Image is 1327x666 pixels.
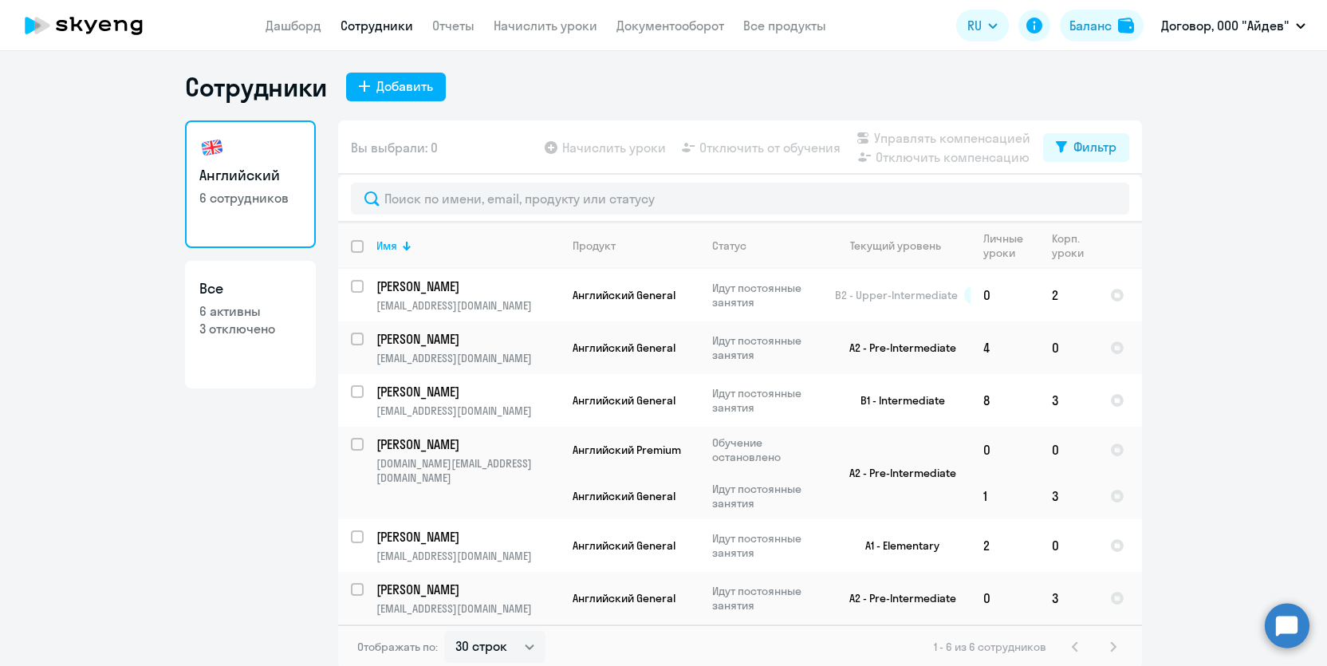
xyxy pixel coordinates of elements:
[376,528,559,546] a: [PERSON_NAME]
[376,601,559,616] p: [EMAIL_ADDRESS][DOMAIN_NAME]
[199,302,301,320] p: 6 активны
[971,519,1039,572] td: 2
[850,238,941,253] div: Текущий уровень
[376,383,559,400] a: [PERSON_NAME]
[835,238,970,253] div: Текущий уровень
[971,473,1039,519] td: 1
[376,330,557,348] p: [PERSON_NAME]
[822,321,971,374] td: A2 - Pre-Intermediate
[712,584,821,613] p: Идут постоянные занятия
[351,138,438,157] span: Вы выбрали: 0
[341,18,413,33] a: Сотрудники
[573,591,675,605] span: Английский General
[1039,374,1097,427] td: 3
[971,572,1039,625] td: 0
[971,374,1039,427] td: 8
[1073,137,1116,156] div: Фильтр
[573,538,675,553] span: Английский General
[743,18,826,33] a: Все продукты
[573,443,681,457] span: Английский Premium
[376,298,559,313] p: [EMAIL_ADDRESS][DOMAIN_NAME]
[376,528,557,546] p: [PERSON_NAME]
[573,341,675,355] span: Английский General
[822,374,971,427] td: B1 - Intermediate
[376,456,559,485] p: [DOMAIN_NAME][EMAIL_ADDRESS][DOMAIN_NAME]
[1039,572,1097,625] td: 3
[1039,321,1097,374] td: 0
[494,18,597,33] a: Начислить уроки
[1043,133,1129,162] button: Фильтр
[822,427,971,519] td: A2 - Pre-Intermediate
[712,435,821,464] p: Обучение остановлено
[199,278,301,299] h3: Все
[376,404,559,418] p: [EMAIL_ADDRESS][DOMAIN_NAME]
[1069,16,1112,35] div: Баланс
[1039,269,1097,321] td: 2
[822,572,971,625] td: A2 - Pre-Intermediate
[376,383,557,400] p: [PERSON_NAME]
[351,183,1129,215] input: Поиск по имени, email, продукту или статусу
[376,238,559,253] div: Имя
[376,238,397,253] div: Имя
[1039,427,1097,473] td: 0
[971,269,1039,321] td: 0
[1060,10,1144,41] button: Балансbalance
[432,18,474,33] a: Отчеты
[199,189,301,207] p: 6 сотрудников
[573,238,616,253] div: Продукт
[376,330,559,348] a: [PERSON_NAME]
[376,278,559,295] a: [PERSON_NAME]
[376,435,557,453] p: [PERSON_NAME]
[1153,6,1313,45] button: Договор, ООО "Айдев"
[376,77,433,96] div: Добавить
[712,482,821,510] p: Идут постоянные занятия
[346,73,446,101] button: Добавить
[983,231,1038,260] div: Личные уроки
[971,321,1039,374] td: 4
[934,640,1046,654] span: 1 - 6 из 6 сотрудников
[573,288,675,302] span: Английский General
[712,281,821,309] p: Идут постоянные занятия
[835,288,958,302] span: B2 - Upper-Intermediate
[185,120,316,248] a: Английский6 сотрудников
[712,238,746,253] div: Статус
[616,18,724,33] a: Документооборот
[199,320,301,337] p: 3 отключено
[712,333,821,362] p: Идут постоянные занятия
[1039,473,1097,519] td: 3
[1039,519,1097,572] td: 0
[266,18,321,33] a: Дашборд
[1118,18,1134,33] img: balance
[376,278,557,295] p: [PERSON_NAME]
[573,489,675,503] span: Английский General
[712,386,821,415] p: Идут постоянные занятия
[357,640,438,654] span: Отображать по:
[573,393,675,408] span: Английский General
[199,165,301,186] h3: Английский
[971,427,1039,473] td: 0
[1052,231,1097,260] div: Корп. уроки
[376,435,559,453] a: [PERSON_NAME]
[376,581,557,598] p: [PERSON_NAME]
[199,135,225,160] img: english
[376,581,559,598] a: [PERSON_NAME]
[1161,16,1290,35] p: Договор, ООО "Айдев"
[376,351,559,365] p: [EMAIL_ADDRESS][DOMAIN_NAME]
[956,10,1009,41] button: RU
[822,519,971,572] td: A1 - Elementary
[185,71,327,103] h1: Сотрудники
[376,549,559,563] p: [EMAIL_ADDRESS][DOMAIN_NAME]
[712,531,821,560] p: Идут постоянные занятия
[967,16,982,35] span: RU
[185,261,316,388] a: Все6 активны3 отключено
